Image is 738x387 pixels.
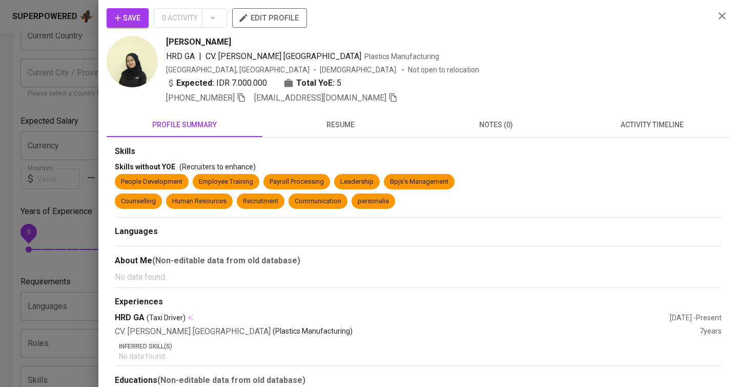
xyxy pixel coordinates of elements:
[115,146,722,158] div: Skills
[390,177,448,187] div: Bpjs's Management
[320,65,398,75] span: [DEMOGRAPHIC_DATA]
[115,326,700,338] div: CV. [PERSON_NAME] [GEOGRAPHIC_DATA]
[115,374,722,386] div: Educations
[166,93,235,103] span: [PHONE_NUMBER]
[115,226,722,238] div: Languages
[580,119,724,131] span: activity timeline
[700,326,722,338] div: 7 years
[113,119,256,131] span: profile summary
[115,312,670,324] div: HRD GA
[147,313,186,323] span: (Taxi Driver)
[166,77,267,89] div: IDR 7.000.000
[166,36,231,48] span: [PERSON_NAME]
[364,52,439,61] span: Plastics Manufacturing
[232,13,307,22] a: edit profile
[172,197,227,206] div: Human Resources
[166,65,310,75] div: [GEOGRAPHIC_DATA], [GEOGRAPHIC_DATA]
[176,77,214,89] b: Expected:
[115,296,722,308] div: Experiences
[337,77,341,89] span: 5
[340,177,374,187] div: Leadership
[670,313,722,323] div: [DATE] - Present
[107,8,149,28] button: Save
[152,256,300,265] b: (Non-editable data from old database)
[243,197,278,206] div: Recruitment
[157,375,305,385] b: (Non-editable data from old database)
[119,351,722,361] p: No data found.
[115,255,722,267] div: About Me
[179,163,256,171] span: (Recruiters to enhance)
[296,77,335,89] b: Total YoE:
[115,163,175,171] span: Skills without YOE
[166,51,195,61] span: HRD GA
[199,50,201,63] span: |
[358,197,389,206] div: personalia
[269,119,412,131] span: resume
[115,271,722,283] p: No data found.
[240,11,299,25] span: edit profile
[206,51,361,61] span: CV. [PERSON_NAME] [GEOGRAPHIC_DATA]
[119,342,722,351] p: Inferred Skill(s)
[121,197,156,206] div: Counselling
[408,65,479,75] p: Not open to relocation
[107,36,158,87] img: b48f5103b57e0223b5248844bc39b1a8.jpg
[232,8,307,28] button: edit profile
[199,177,253,187] div: Employee Training
[270,177,324,187] div: Payroll Processing
[254,93,386,103] span: [EMAIL_ADDRESS][DOMAIN_NAME]
[115,12,140,25] span: Save
[121,177,182,187] div: People Development
[424,119,568,131] span: notes (0)
[273,326,353,338] p: (Plastics Manufacturing)
[295,197,341,206] div: Communication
